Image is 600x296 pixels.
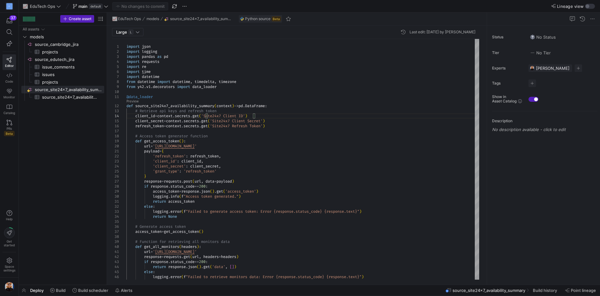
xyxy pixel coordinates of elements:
span: if [144,184,148,189]
a: Catalog [3,101,16,117]
span: , [190,79,192,84]
span: Build history [533,288,557,293]
span: issues​​​​​​​​​ [42,71,97,78]
span: -> [234,103,238,108]
div: 25 [112,169,119,174]
span: , [201,179,203,184]
div: 5 [112,64,119,69]
span: as [157,54,162,59]
span: ) [256,189,258,194]
span: PRs [7,127,12,130]
span: ' [153,144,155,149]
span: source_site24x7_availability_summary​​​​​​​​​ [42,94,97,101]
div: Last edit: [DATE] by [PERSON_NAME] [410,30,475,34]
button: Build history [530,285,561,296]
img: undefined [240,17,244,21]
span: data [206,179,214,184]
div: 27 [112,179,119,184]
span: . [168,194,170,199]
span: status_code [170,184,195,189]
span: No Tier [530,50,551,55]
span: 200 [199,184,206,189]
span: Beta [272,16,281,21]
a: Spacesettings [3,255,16,275]
div: 31 [112,199,119,204]
button: source_site24x7_availability_summary [163,15,235,23]
span: 'Site24x7 Client Secret' [210,118,263,123]
button: 📈EduTech Ops [21,2,62,10]
div: Press SPACE to select this row. [21,93,104,101]
span: , [219,164,221,169]
span: ) [245,113,247,118]
span: datetime [142,74,159,79]
span: , [214,79,217,84]
div: 12 [112,103,119,108]
span: L [128,30,133,35]
span: logging [153,194,168,199]
button: Help [3,207,16,224]
span: issue_comments​​​​​​​​​ [42,63,97,71]
span: import [126,69,140,74]
span: Help [5,217,13,221]
span: . [173,113,175,118]
span: from [126,84,135,89]
button: Build [47,285,68,296]
div: 32 [112,204,119,209]
a: Monitor [3,86,16,101]
span: refresh_token [135,123,164,129]
span: = [159,149,162,154]
div: 6 [112,69,119,74]
span: Space settings [3,265,15,272]
span: from [126,79,135,84]
div: Press SPACE to select this row. [21,41,104,48]
div: 1 [112,44,119,49]
span: Create asset [69,17,91,21]
div: 24 [112,164,119,169]
span: url [195,179,201,184]
span: Tier [492,51,523,55]
span: client_secret [135,118,164,123]
span: : [153,204,155,209]
span: ( [179,139,181,144]
span: source_site24x7_availability_summary​​​​​​​​ [35,86,103,93]
div: 2 [112,49,119,54]
span: . [144,84,146,89]
div: 34 [112,214,119,219]
span: models [147,17,159,21]
span: payload [144,149,159,154]
div: 8 [112,79,119,84]
span: time [142,69,151,74]
span: ) [263,123,265,129]
span: access_token [135,229,162,234]
span: decorators [153,84,175,89]
span: get [192,113,199,118]
div: Press SPACE to select this row. [21,86,104,93]
span: ) [232,103,234,108]
p: Description [492,119,597,123]
span: Beta [4,131,14,136]
div: 26 [112,174,119,179]
a: PRsBeta [3,117,16,139]
span: EduTech Ops [30,4,55,9]
span: , [201,159,203,164]
a: source_cambridge_jira​​​​​​​​ [21,41,104,48]
span: response [144,179,162,184]
span: secrets [184,118,199,123]
span: get [217,189,223,194]
div: 16 [112,123,119,129]
a: projects​​​​​​​​​ [21,48,104,56]
span: . [190,113,192,118]
span: Python source [245,17,271,21]
span: ) [181,139,184,144]
button: Build scheduler [70,285,111,296]
span: refresh_token [190,154,219,159]
span: ) [232,179,234,184]
span: # Generate access token [135,224,186,229]
span: = [162,179,164,184]
div: 33 [112,209,119,214]
span: ( [208,118,210,123]
span: import [126,49,140,54]
div: Press SPACE to select this row. [21,25,104,33]
button: models [145,15,161,23]
span: . [243,103,245,108]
